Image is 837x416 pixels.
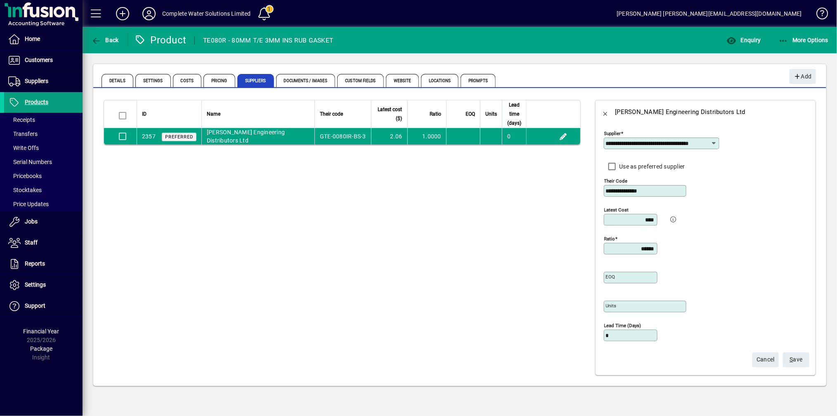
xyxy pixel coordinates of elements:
[24,328,59,335] span: Financial Year
[8,173,42,179] span: Pricebooks
[4,155,83,169] a: Serial Numbers
[604,207,629,213] mat-label: Latest cost
[407,128,446,145] td: 1.0000
[461,74,496,87] span: Prompts
[25,302,45,309] span: Support
[790,353,803,366] span: ave
[203,74,235,87] span: Pricing
[617,7,802,20] div: [PERSON_NAME] [PERSON_NAME][EMAIL_ADDRESS][DOMAIN_NAME]
[4,183,83,197] a: Stocktakes
[25,78,48,84] span: Suppliers
[778,37,829,43] span: More Options
[4,197,83,211] a: Price Updates
[25,281,46,288] span: Settings
[618,162,685,171] label: Use as preferred supplier
[165,134,193,140] span: Preferred
[83,33,128,48] app-page-header-button: Back
[606,274,615,280] mat-label: EOQ
[376,105,402,123] span: Latest cost ($)
[173,74,202,87] span: Costs
[604,131,621,136] mat-label: Supplier
[25,36,40,42] span: Home
[752,352,779,367] button: Cancel
[371,128,407,145] td: 2.06
[4,275,83,295] a: Settings
[8,159,52,165] span: Serial Numbers
[790,356,793,363] span: S
[203,34,333,47] div: TE080R - 80MM T/E 3MM INS RUB GASKET
[30,345,52,352] span: Package
[783,352,809,367] button: Save
[135,74,171,87] span: Settings
[237,74,274,87] span: Suppliers
[4,71,83,92] a: Suppliers
[25,260,45,267] span: Reports
[724,33,763,48] button: Enquiry
[337,74,383,87] span: Custom Fields
[386,74,419,87] span: Website
[25,239,38,246] span: Staff
[421,74,459,87] span: Locations
[507,100,521,128] span: Lead time (days)
[606,303,617,309] mat-label: Units
[142,109,147,119] span: ID
[314,128,371,145] td: GTE-0080IR-BS-3
[4,29,83,50] a: Home
[207,109,220,119] span: Name
[276,74,336,87] span: Documents / Images
[142,132,156,141] div: 2357
[776,33,831,48] button: More Options
[8,131,38,137] span: Transfers
[91,37,119,43] span: Back
[8,145,39,151] span: Write Offs
[604,236,615,242] mat-label: Ratio
[604,323,641,328] mat-label: Lead time (days)
[4,113,83,127] a: Receipts
[794,70,811,83] span: Add
[8,187,42,193] span: Stocktakes
[162,7,251,20] div: Complete Water Solutions Limited
[89,33,121,48] button: Back
[8,116,35,123] span: Receipts
[502,128,526,145] td: 0
[109,6,136,21] button: Add
[134,33,187,47] div: Product
[201,128,314,145] td: [PERSON_NAME] Engineering Distributors Ltd
[136,6,162,21] button: Profile
[102,74,133,87] span: Details
[4,212,83,232] a: Jobs
[466,109,475,119] span: EOQ
[757,353,775,366] span: Cancel
[4,141,83,155] a: Write Offs
[790,69,816,84] button: Add
[4,127,83,141] a: Transfers
[4,169,83,183] a: Pricebooks
[25,99,48,105] span: Products
[4,233,83,253] a: Staff
[810,2,827,29] a: Knowledge Base
[8,201,49,207] span: Price Updates
[4,296,83,316] a: Support
[726,37,761,43] span: Enquiry
[615,105,746,119] div: [PERSON_NAME] Engineering Distributors Ltd
[25,218,38,225] span: Jobs
[604,178,628,184] mat-label: Their code
[430,109,441,119] span: Ratio
[25,57,53,63] span: Customers
[596,102,615,122] button: Back
[4,254,83,274] a: Reports
[320,109,343,119] span: Their code
[485,109,497,119] span: Units
[4,50,83,71] a: Customers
